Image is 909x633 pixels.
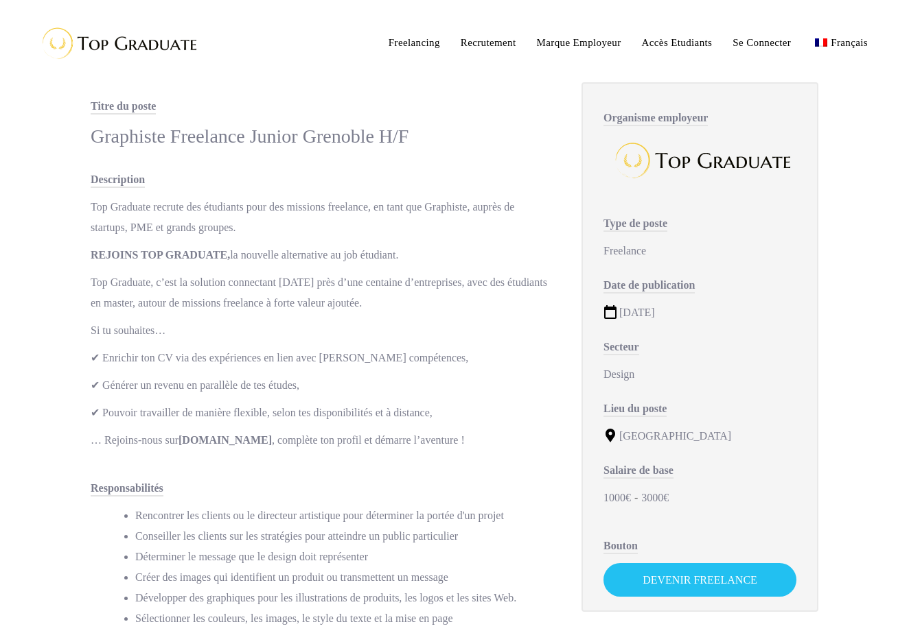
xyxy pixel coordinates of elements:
[603,217,667,232] span: Type de poste
[135,547,554,567] li: Déterminer le message que le design doit représenter
[91,403,554,423] p: ✔ Pouvoir travailler de manière flexible, selon tes disponibilités et à distance,
[603,488,796,508] div: 1000€ 3000€
[91,320,554,341] p: Si tu souhaites…
[603,241,796,261] div: Freelance
[91,348,554,368] p: ✔ Enrichir ton CV via des expériences en lien avec [PERSON_NAME] compétences,
[603,464,674,479] span: Salaire de base
[389,37,440,48] span: Freelancing
[91,100,156,115] span: Titre du poste
[815,38,827,47] img: Français
[608,135,793,186] img: Top Graduate
[603,540,638,554] span: Bouton
[733,37,791,48] span: Se Connecter
[603,112,708,126] span: Organisme employeur
[135,526,554,547] li: Conseiller les clients sur les stratégies pour atteindre un public particulier
[831,37,868,48] span: Français
[603,426,796,446] div: [GEOGRAPHIC_DATA]
[461,37,516,48] span: Recrutement
[91,123,554,149] div: Graphiste Freelance Junior Grenoble H/F
[91,482,163,497] span: Responsabilités
[642,37,713,48] span: Accès Etudiants
[91,197,554,238] p: Top Graduate recrute des étudiants pour des missions freelance, en tant que Graphiste, auprès de ...
[603,279,695,294] span: Date de publication
[603,302,796,323] div: [DATE]
[91,272,554,313] p: Top Graduate, c’est la solution connectant [DATE] près d’une centaine d’entreprises, avec des étu...
[135,567,554,588] li: Créer des images qui identifient un produit ou transmettent un message
[31,21,203,65] img: Top Graduate
[135,505,554,526] li: Rencontrer les clients ou le directeur artistique pour déterminer la portée d'un projet
[91,430,554,451] p: … Rejoins-nous sur , complète ton profil et démarre l’aventure !
[91,245,554,265] p: la nouvelle alternative au job étudiant.
[135,588,554,608] li: Développer des graphiques pour les illustrations de produits, les logos et les sites Web.
[603,341,639,355] span: Secteur
[603,364,796,385] div: Design
[91,174,145,188] span: Description
[91,375,554,396] p: ✔ Générer un revenu en parallèle de tes études,
[537,37,621,48] span: Marque Employeur
[179,434,272,446] strong: [DOMAIN_NAME]
[91,249,230,261] strong: REJOINS TOP GRADUATE,
[603,563,796,597] a: Devenir Freelance
[634,492,638,503] span: -
[603,403,667,417] span: Lieu du poste
[135,608,554,629] li: Sélectionner les couleurs, les images, le style du texte et la mise en page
